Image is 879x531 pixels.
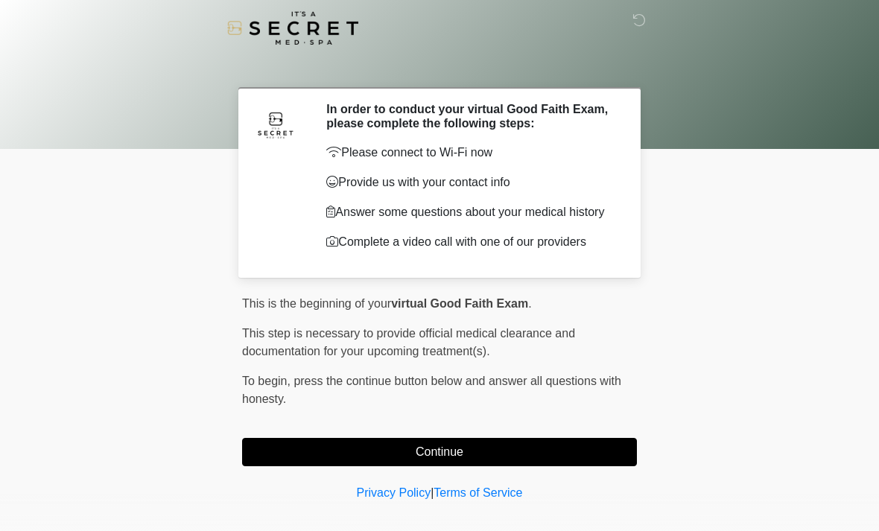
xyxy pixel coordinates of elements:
button: Continue [242,438,637,466]
span: This step is necessary to provide official medical clearance and documentation for your upcoming ... [242,327,575,357]
a: Terms of Service [434,486,522,499]
span: press the continue button below and answer all questions with honesty. [242,375,621,405]
p: Please connect to Wi-Fi now [326,144,615,162]
p: Complete a video call with one of our providers [326,233,615,251]
span: To begin, [242,375,293,387]
a: Privacy Policy [357,486,431,499]
span: . [528,297,531,310]
a: | [431,486,434,499]
img: Agent Avatar [253,102,298,147]
strong: virtual Good Faith Exam [391,297,528,310]
p: Answer some questions about your medical history [326,203,615,221]
img: It's A Secret Med Spa Logo [227,11,358,45]
h1: ‎ ‎ [231,54,648,81]
h2: In order to conduct your virtual Good Faith Exam, please complete the following steps: [326,102,615,130]
p: Provide us with your contact info [326,174,615,191]
span: This is the beginning of your [242,297,391,310]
